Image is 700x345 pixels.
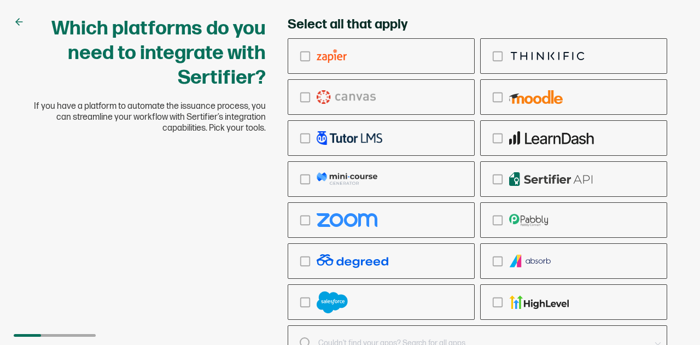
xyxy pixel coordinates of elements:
img: learndash [509,131,594,145]
span: Select all that apply [288,16,407,33]
img: absorb [509,254,552,268]
img: salesforce [317,291,348,313]
img: moodle [509,90,563,104]
iframe: Chat Widget [645,293,700,345]
img: mcg [317,172,377,186]
img: degreed [317,254,388,268]
img: zoom [317,213,377,227]
div: checkbox-group [288,38,667,320]
img: thinkific [509,49,586,63]
img: tutor [317,131,382,145]
img: pabbly [509,213,548,227]
img: canvas [317,90,376,104]
img: api [509,172,593,186]
span: If you have a platform to automate the issuance process, you can streamline your workflow with Se... [33,101,266,134]
img: zapier [317,49,347,63]
h1: Which platforms do you need to integrate with Sertifier? [33,16,266,90]
img: gohighlevel [509,295,569,309]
